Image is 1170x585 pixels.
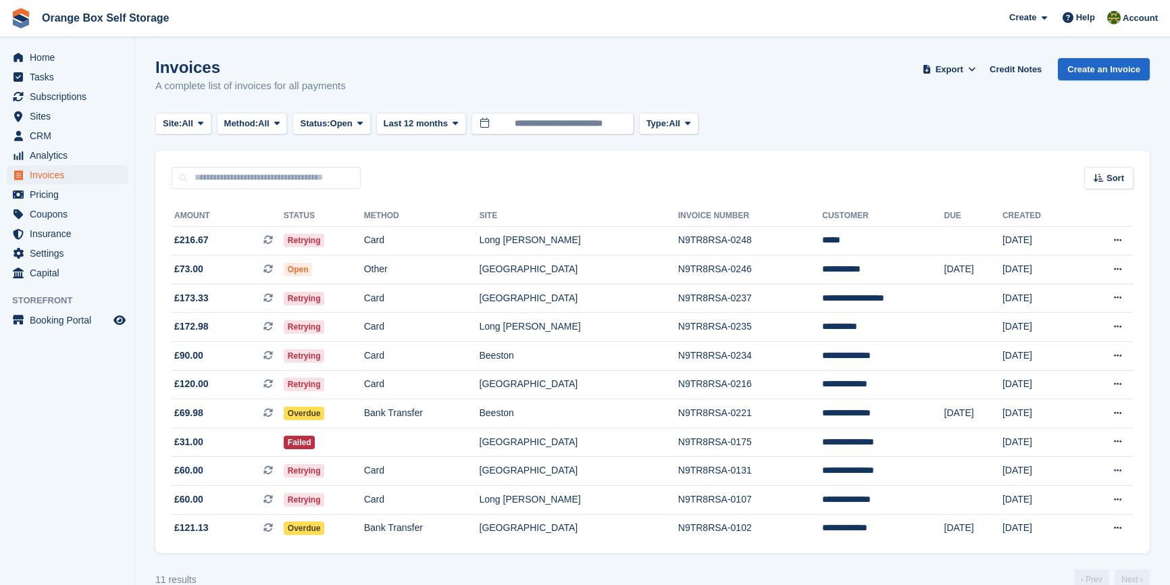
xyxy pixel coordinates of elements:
button: Status: Open [292,113,370,135]
span: Analytics [30,146,111,165]
span: Retrying [284,464,325,478]
th: Method [364,205,480,227]
a: menu [7,87,128,106]
span: Insurance [30,224,111,243]
span: £60.00 [174,492,203,507]
span: Tasks [30,68,111,86]
span: £31.00 [174,435,203,449]
td: N9TR8RSA-0102 [678,514,822,542]
td: Beeston [480,342,678,371]
td: Card [364,342,480,371]
span: Retrying [284,378,325,391]
a: menu [7,185,128,204]
th: Customer [822,205,944,227]
span: Open [330,117,353,130]
span: Storefront [12,294,134,307]
a: Orange Box Self Storage [36,7,175,29]
span: £73.00 [174,262,203,276]
span: Open [284,263,313,276]
td: N9TR8RSA-0246 [678,255,822,284]
td: [GEOGRAPHIC_DATA] [480,255,678,284]
img: SARAH T [1107,11,1121,24]
button: Method: All [217,113,288,135]
a: menu [7,311,128,330]
th: Created [1002,205,1078,227]
a: menu [7,205,128,224]
button: Site: All [155,113,211,135]
td: Bank Transfer [364,399,480,428]
a: menu [7,126,128,145]
td: [DATE] [1002,428,1078,457]
p: A complete list of invoices for all payments [155,78,346,94]
span: Create [1009,11,1036,24]
span: Booking Portal [30,311,111,330]
td: [DATE] [944,399,1002,428]
a: menu [7,68,128,86]
th: Status [284,205,364,227]
td: N9TR8RSA-0237 [678,284,822,313]
span: Overdue [284,522,325,535]
td: [DATE] [944,514,1002,542]
span: Retrying [284,234,325,247]
td: N9TR8RSA-0235 [678,313,822,342]
td: N9TR8RSA-0221 [678,399,822,428]
a: menu [7,244,128,263]
td: [DATE] [1002,342,1078,371]
span: Help [1076,11,1095,24]
span: £173.33 [174,291,209,305]
a: menu [7,107,128,126]
span: Capital [30,263,111,282]
span: Type: [646,117,669,130]
a: Credit Notes [984,58,1047,80]
span: £69.98 [174,406,203,420]
span: £216.67 [174,233,209,247]
a: menu [7,166,128,184]
span: £121.13 [174,521,209,535]
span: Sites [30,107,111,126]
td: [DATE] [1002,486,1078,515]
td: Other [364,255,480,284]
span: Settings [30,244,111,263]
span: All [258,117,270,130]
span: Site: [163,117,182,130]
td: N9TR8RSA-0107 [678,486,822,515]
a: menu [7,146,128,165]
td: [DATE] [1002,226,1078,255]
td: Long [PERSON_NAME] [480,486,678,515]
span: Retrying [284,292,325,305]
span: £120.00 [174,377,209,391]
span: Status: [300,117,330,130]
button: Export [919,58,979,80]
td: [GEOGRAPHIC_DATA] [480,428,678,457]
td: N9TR8RSA-0175 [678,428,822,457]
td: [GEOGRAPHIC_DATA] [480,457,678,486]
td: [GEOGRAPHIC_DATA] [480,370,678,399]
td: [DATE] [1002,399,1078,428]
th: Due [944,205,1002,227]
span: Subscriptions [30,87,111,106]
span: Export [936,63,963,76]
td: Long [PERSON_NAME] [480,226,678,255]
td: [DATE] [1002,370,1078,399]
span: Last 12 months [384,117,448,130]
span: £60.00 [174,463,203,478]
span: Failed [284,436,315,449]
a: Create an Invoice [1058,58,1150,80]
td: N9TR8RSA-0248 [678,226,822,255]
td: [DATE] [1002,457,1078,486]
span: All [669,117,680,130]
a: menu [7,48,128,67]
span: £172.98 [174,320,209,334]
td: [DATE] [944,255,1002,284]
td: Card [364,284,480,313]
th: Site [480,205,678,227]
span: Retrying [284,493,325,507]
a: Preview store [111,312,128,328]
span: Retrying [284,349,325,363]
td: Card [364,226,480,255]
a: menu [7,263,128,282]
td: [DATE] [1002,284,1078,313]
span: Method: [224,117,259,130]
td: Card [364,313,480,342]
span: £90.00 [174,349,203,363]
